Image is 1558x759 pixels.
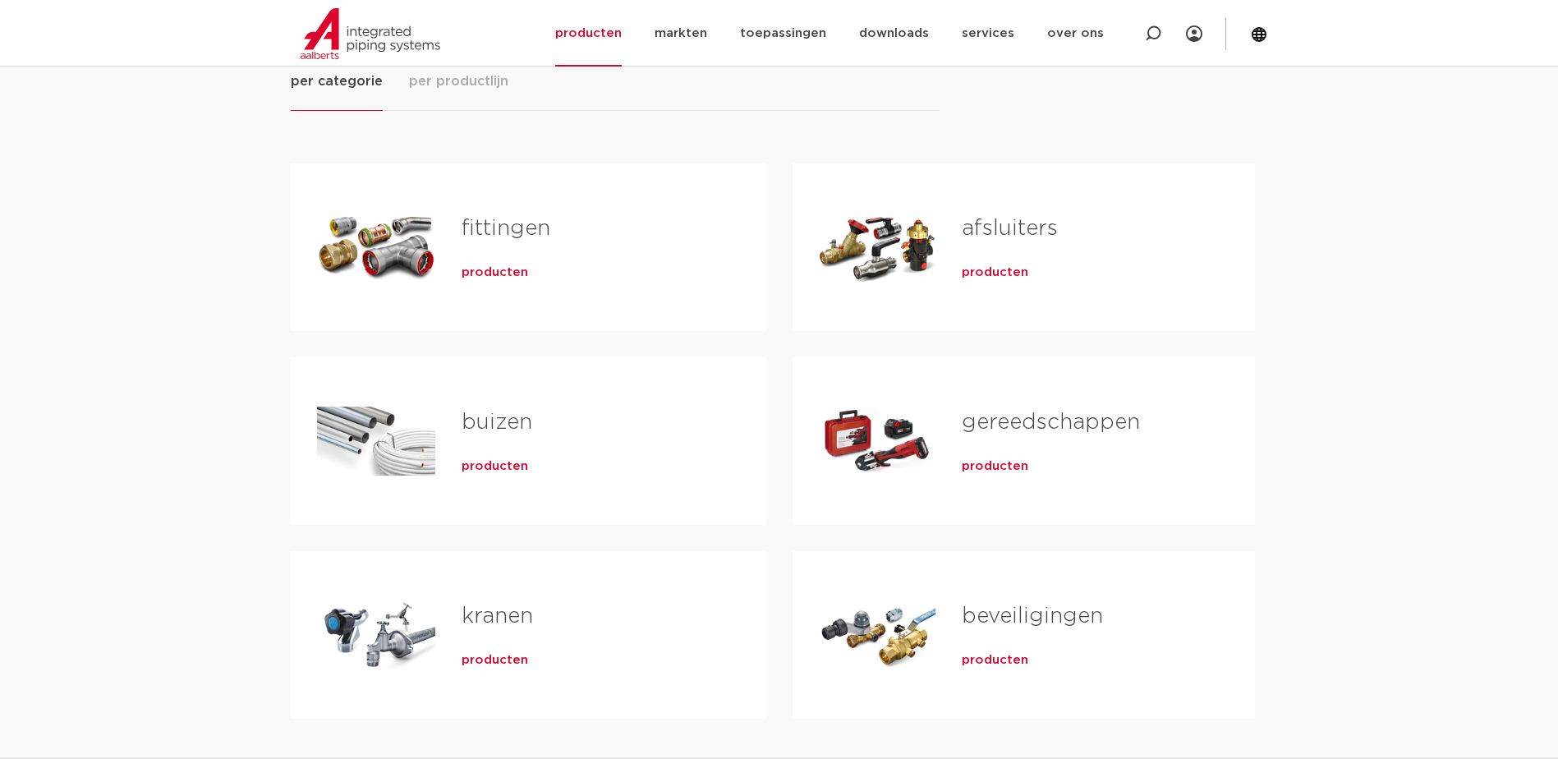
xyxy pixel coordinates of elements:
[962,605,1103,627] a: beveiligingen
[291,71,383,91] span: per categorie
[962,458,1028,475] a: producten
[962,264,1028,281] a: producten
[409,71,508,91] span: per productlijn
[462,652,528,669] a: producten
[962,412,1140,433] a: gereedschappen
[462,458,528,475] a: producten
[962,218,1058,239] a: afsluiters
[962,652,1028,669] a: producten
[462,605,533,627] a: kranen
[291,71,1268,745] div: Tabs. Open items met enter of spatie, sluit af met escape en navigeer met de pijltoetsen.
[462,412,532,433] a: buizen
[462,218,550,239] a: fittingen
[462,264,528,281] a: producten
